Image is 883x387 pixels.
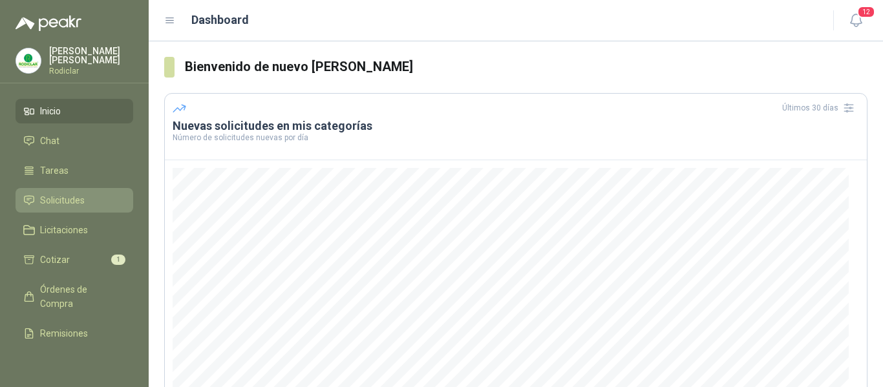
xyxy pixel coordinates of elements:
a: Licitaciones [16,218,133,242]
span: Inicio [40,104,61,118]
a: Inicio [16,99,133,123]
a: Cotizar1 [16,247,133,272]
span: Solicitudes [40,193,85,207]
span: Licitaciones [40,223,88,237]
p: [PERSON_NAME] [PERSON_NAME] [49,47,133,65]
span: 1 [111,255,125,265]
img: Company Logo [16,48,41,73]
h1: Dashboard [191,11,249,29]
a: Chat [16,129,133,153]
span: Cotizar [40,253,70,267]
span: Órdenes de Compra [40,282,121,311]
a: Remisiones [16,321,133,346]
p: Rodiclar [49,67,133,75]
img: Logo peakr [16,16,81,31]
span: Remisiones [40,326,88,340]
span: Tareas [40,163,69,178]
div: Últimos 30 días [782,98,859,118]
a: Tareas [16,158,133,183]
a: Órdenes de Compra [16,277,133,316]
a: Configuración [16,351,133,375]
p: Número de solicitudes nuevas por día [173,134,859,141]
button: 12 [844,9,867,32]
h3: Bienvenido de nuevo [PERSON_NAME] [185,57,867,77]
h3: Nuevas solicitudes en mis categorías [173,118,859,134]
span: Chat [40,134,59,148]
span: 12 [857,6,875,18]
a: Solicitudes [16,188,133,213]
